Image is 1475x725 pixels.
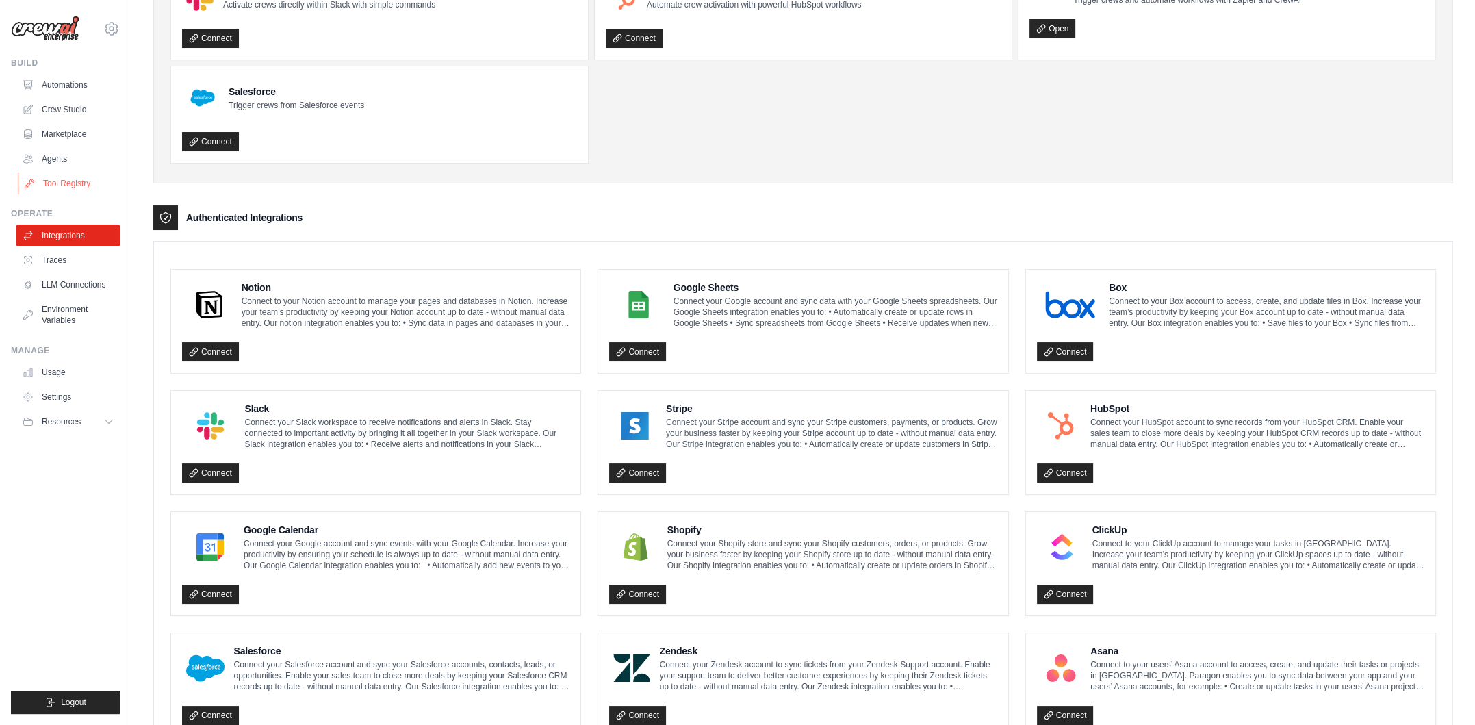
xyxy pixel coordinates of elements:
[61,697,86,708] span: Logout
[186,533,234,561] img: Google Calendar Logo
[1109,296,1424,329] p: Connect to your Box account to access, create, and update files in Box. Increase your team’s prod...
[16,386,120,408] a: Settings
[674,296,997,329] p: Connect your Google account and sync data with your Google Sheets spreadsheets. Our Google Sheets...
[182,463,239,483] a: Connect
[16,74,120,96] a: Automations
[182,706,239,725] a: Connect
[244,538,569,571] p: Connect your Google account and sync events with your Google Calendar. Increase your productivity...
[244,523,569,537] h4: Google Calendar
[182,585,239,604] a: Connect
[11,16,79,42] img: Logo
[1090,417,1424,450] p: Connect your HubSpot account to sync records from your HubSpot CRM. Enable your sales team to clo...
[18,173,121,194] a: Tool Registry
[613,291,663,318] img: Google Sheets Logo
[42,416,81,427] span: Resources
[1041,412,1081,440] img: HubSpot Logo
[11,58,120,68] div: Build
[609,706,666,725] a: Connect
[1041,291,1099,318] img: Box Logo
[666,402,997,416] h4: Stripe
[609,463,666,483] a: Connect
[609,585,666,604] a: Connect
[11,208,120,219] div: Operate
[16,148,120,170] a: Agents
[229,85,364,99] h4: Salesforce
[674,281,997,294] h4: Google Sheets
[16,274,120,296] a: LLM Connections
[16,298,120,331] a: Environment Variables
[234,644,570,658] h4: Salesforce
[660,644,997,658] h4: Zendesk
[182,342,239,361] a: Connect
[1037,342,1094,361] a: Connect
[229,100,364,111] p: Trigger crews from Salesforce events
[1090,402,1424,416] h4: HubSpot
[667,523,997,537] h4: Shopify
[244,402,569,416] h4: Slack
[609,342,666,361] a: Connect
[244,417,569,450] p: Connect your Slack workspace to receive notifications and alerts in Slack. Stay connected to impo...
[1041,654,1081,682] img: Asana Logo
[16,123,120,145] a: Marketplace
[186,412,235,440] img: Slack Logo
[16,99,120,120] a: Crew Studio
[606,29,663,48] a: Connect
[613,654,650,682] img: Zendesk Logo
[667,538,997,571] p: Connect your Shopify store and sync your Shopify customers, orders, or products. Grow your busine...
[1041,533,1083,561] img: ClickUp Logo
[234,659,570,692] p: Connect your Salesforce account and sync your Salesforce accounts, contacts, leads, or opportunit...
[1090,644,1424,658] h4: Asana
[16,361,120,383] a: Usage
[242,281,570,294] h4: Notion
[16,411,120,433] button: Resources
[613,412,656,440] img: Stripe Logo
[1037,706,1094,725] a: Connect
[16,249,120,271] a: Traces
[1029,19,1075,38] a: Open
[1092,538,1424,571] p: Connect to your ClickUp account to manage your tasks in [GEOGRAPHIC_DATA]. Increase your team’s p...
[186,211,303,225] h3: Authenticated Integrations
[11,691,120,714] button: Logout
[1092,523,1424,537] h4: ClickUp
[1037,463,1094,483] a: Connect
[1109,281,1424,294] h4: Box
[1037,585,1094,604] a: Connect
[1090,659,1424,692] p: Connect to your users’ Asana account to access, create, and update their tasks or projects in [GE...
[186,291,232,318] img: Notion Logo
[613,533,657,561] img: Shopify Logo
[11,345,120,356] div: Manage
[16,225,120,246] a: Integrations
[182,29,239,48] a: Connect
[242,296,570,329] p: Connect to your Notion account to manage your pages and databases in Notion. Increase your team’s...
[660,659,997,692] p: Connect your Zendesk account to sync tickets from your Zendesk Support account. Enable your suppo...
[182,132,239,151] a: Connect
[666,417,997,450] p: Connect your Stripe account and sync your Stripe customers, payments, or products. Grow your busi...
[186,654,225,682] img: Salesforce Logo
[186,81,219,114] img: Salesforce Logo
